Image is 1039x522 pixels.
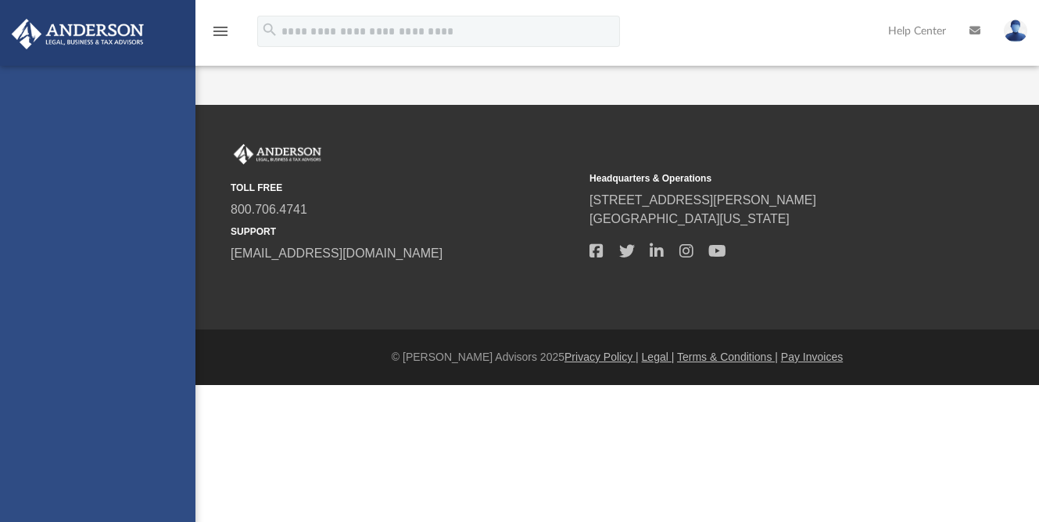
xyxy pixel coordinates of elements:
[211,30,230,41] a: menu
[231,247,442,260] a: [EMAIL_ADDRESS][DOMAIN_NAME]
[589,171,937,185] small: Headquarters & Operations
[589,193,816,207] a: [STREET_ADDRESS][PERSON_NAME]
[231,203,307,216] a: 800.706.4741
[231,225,579,239] small: SUPPORT
[1004,20,1027,42] img: User Pic
[564,351,639,363] a: Privacy Policy |
[231,181,579,195] small: TOLL FREE
[7,19,149,49] img: Anderson Advisors Platinum Portal
[231,144,324,164] img: Anderson Advisors Platinum Portal
[589,212,790,225] a: [GEOGRAPHIC_DATA][US_STATE]
[781,351,843,363] a: Pay Invoices
[677,351,778,363] a: Terms & Conditions |
[211,22,230,41] i: menu
[195,349,1039,365] div: © [PERSON_NAME] Advisors 2025
[261,21,278,38] i: search
[642,351,675,363] a: Legal |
